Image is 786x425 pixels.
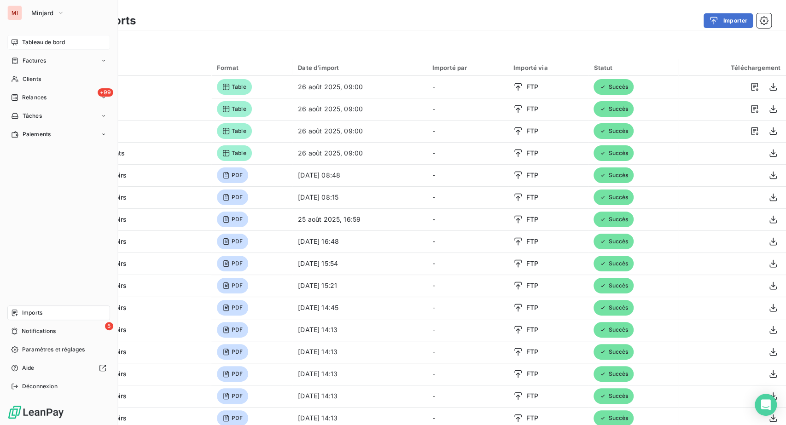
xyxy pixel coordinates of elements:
[217,388,248,404] span: PDF
[292,120,426,142] td: 26 août 2025, 09:00
[23,75,41,83] span: Clients
[427,208,508,230] td: -
[704,13,753,28] button: Importer
[23,112,42,120] span: Tâches
[427,164,508,186] td: -
[22,364,35,372] span: Aide
[594,212,634,227] span: Succès
[526,237,538,246] span: FTP
[292,142,426,164] td: 26 août 2025, 09:00
[594,167,634,183] span: Succès
[526,215,538,224] span: FTP
[298,64,421,71] div: Date d’import
[22,345,85,354] span: Paramètres et réglages
[7,109,110,123] a: Tâches
[292,319,426,341] td: [DATE] 14:13
[7,127,110,142] a: Paiements
[427,142,508,164] td: -
[427,385,508,407] td: -
[526,325,538,334] span: FTP
[217,278,248,293] span: PDF
[217,344,248,360] span: PDF
[526,104,538,114] span: FTP
[513,64,582,71] div: Importé via
[217,212,248,227] span: PDF
[217,190,248,205] span: PDF
[594,64,673,71] div: Statut
[526,414,538,423] span: FTP
[427,363,508,385] td: -
[594,145,634,161] span: Succès
[7,6,22,20] div: MI
[526,171,538,180] span: FTP
[217,366,248,382] span: PDF
[7,361,110,375] a: Aide
[292,208,426,230] td: 25 août 2025, 16:59
[7,35,110,50] a: Tableau de bord
[594,79,634,95] span: Succès
[526,369,538,379] span: FTP
[427,120,508,142] td: -
[292,363,426,385] td: [DATE] 14:13
[292,230,426,253] td: [DATE] 16:48
[427,230,508,253] td: -
[594,322,634,338] span: Succès
[7,405,64,419] img: Logo LeanPay
[594,366,634,382] span: Succès
[526,347,538,356] span: FTP
[427,253,508,275] td: -
[292,98,426,120] td: 26 août 2025, 09:00
[755,394,777,416] div: Open Intercom Messenger
[98,88,113,97] span: +99
[432,64,502,71] div: Importé par
[594,300,634,316] span: Succès
[217,300,248,316] span: PDF
[7,53,110,68] a: Factures
[7,342,110,357] a: Paramètres et réglages
[292,341,426,363] td: [DATE] 14:13
[217,101,252,117] span: Table
[217,123,252,139] span: Table
[594,123,634,139] span: Succès
[427,297,508,319] td: -
[427,76,508,98] td: -
[23,57,46,65] span: Factures
[22,309,42,317] span: Imports
[594,190,634,205] span: Succès
[526,259,538,268] span: FTP
[526,193,538,202] span: FTP
[217,145,252,161] span: Table
[526,281,538,290] span: FTP
[7,90,110,105] a: +99Relances
[594,388,634,404] span: Succès
[427,275,508,297] td: -
[217,256,248,271] span: PDF
[22,38,65,46] span: Tableau de bord
[217,234,248,249] span: PDF
[292,164,426,186] td: [DATE] 08:48
[217,64,287,71] div: Format
[7,72,110,86] a: Clients
[526,126,538,136] span: FTP
[292,275,426,297] td: [DATE] 15:21
[526,82,538,92] span: FTP
[292,76,426,98] td: 26 août 2025, 09:00
[594,256,634,271] span: Succès
[44,63,206,72] div: Import
[526,303,538,312] span: FTP
[217,322,248,338] span: PDF
[594,278,634,293] span: Succès
[594,344,634,360] span: Succès
[7,305,110,320] a: Imports
[22,327,56,335] span: Notifications
[427,186,508,208] td: -
[292,297,426,319] td: [DATE] 14:45
[594,101,634,117] span: Succès
[23,130,51,138] span: Paiements
[31,9,53,17] span: Minjard
[217,167,248,183] span: PDF
[292,186,426,208] td: [DATE] 08:15
[292,253,426,275] td: [DATE] 15:54
[526,149,538,158] span: FTP
[427,319,508,341] td: -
